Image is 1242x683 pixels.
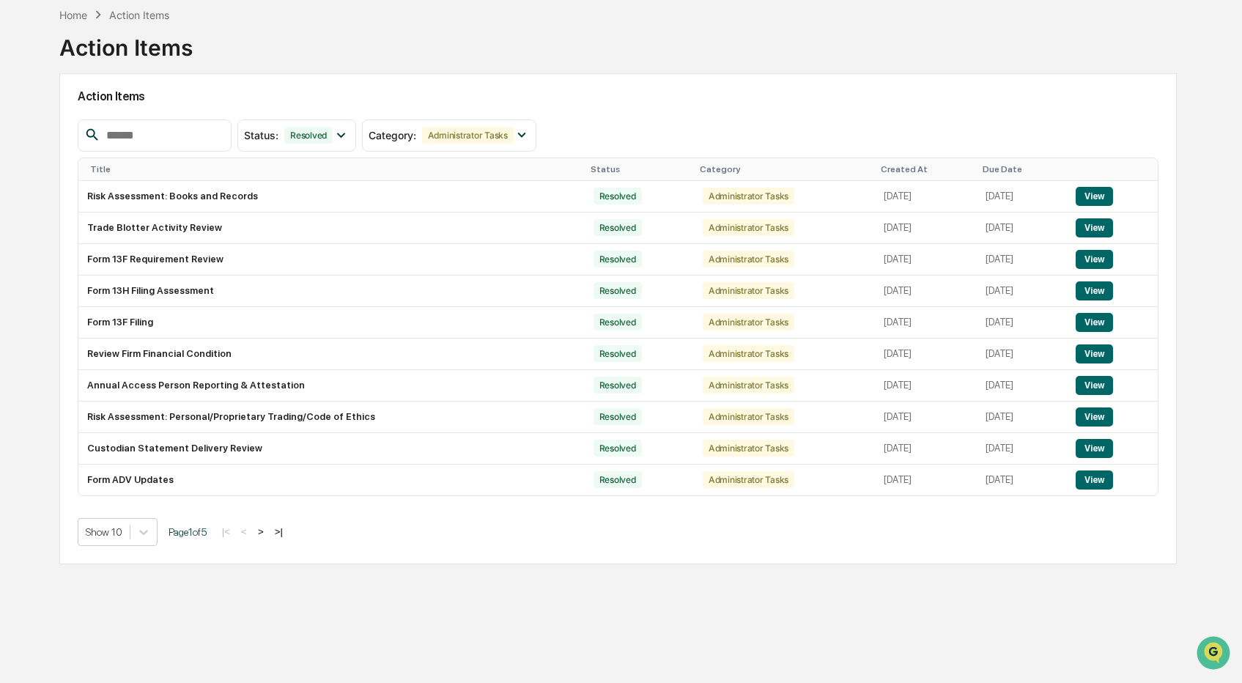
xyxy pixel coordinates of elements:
[703,314,794,331] div: Administrator Tasks
[244,129,278,141] span: Status :
[78,276,585,307] td: Form 13H Filing Assessment
[1076,281,1113,300] button: View
[594,314,642,331] div: Resolved
[78,370,585,402] td: Annual Access Person Reporting & Attestation
[1076,376,1113,395] button: View
[594,282,642,299] div: Resolved
[591,164,688,174] div: Status
[1076,439,1113,458] button: View
[875,307,977,339] td: [DATE]
[703,377,794,394] div: Administrator Tasks
[983,164,1061,174] div: Due Date
[29,213,92,227] span: Data Lookup
[977,244,1067,276] td: [DATE]
[100,179,188,205] a: 🗄️Attestations
[270,525,287,538] button: >|
[875,402,977,433] td: [DATE]
[9,179,100,205] a: 🖐️Preclearance
[15,186,26,198] div: 🖐️
[594,471,642,488] div: Resolved
[594,251,642,267] div: Resolved
[1076,222,1113,233] a: View
[121,185,182,199] span: Attestations
[1076,254,1113,265] a: View
[1076,191,1113,202] a: View
[594,408,642,425] div: Resolved
[1076,474,1113,485] a: View
[169,526,207,538] span: Page 1 of 5
[1076,348,1113,359] a: View
[1076,407,1113,427] button: View
[78,307,585,339] td: Form 13F Filing
[881,164,971,174] div: Created At
[103,248,177,259] a: Powered byPylon
[146,248,177,259] span: Pylon
[9,207,98,233] a: 🔎Data Lookup
[1195,635,1235,674] iframe: Open customer support
[875,276,977,307] td: [DATE]
[977,181,1067,213] td: [DATE]
[50,112,240,127] div: Start new chat
[109,9,169,21] div: Action Items
[875,465,977,495] td: [DATE]
[254,525,268,538] button: >
[977,402,1067,433] td: [DATE]
[700,164,870,174] div: Category
[218,525,234,538] button: |<
[875,213,977,244] td: [DATE]
[106,186,118,198] div: 🗄️
[977,433,1067,465] td: [DATE]
[1076,285,1113,296] a: View
[594,345,642,362] div: Resolved
[594,440,642,457] div: Resolved
[15,112,41,139] img: 1746055101610-c473b297-6a78-478c-a979-82029cc54cd1
[875,370,977,402] td: [DATE]
[1076,443,1113,454] a: View
[977,370,1067,402] td: [DATE]
[78,339,585,370] td: Review Firm Financial Condition
[1076,317,1113,328] a: View
[29,185,95,199] span: Preclearance
[977,307,1067,339] td: [DATE]
[594,377,642,394] div: Resolved
[78,465,585,495] td: Form ADV Updates
[875,181,977,213] td: [DATE]
[703,440,794,457] div: Administrator Tasks
[594,188,642,204] div: Resolved
[703,251,794,267] div: Administrator Tasks
[78,402,585,433] td: Risk Assessment: Personal/Proprietary Trading/Code of Ethics
[594,219,642,236] div: Resolved
[15,214,26,226] div: 🔎
[977,339,1067,370] td: [DATE]
[59,9,87,21] div: Home
[90,164,579,174] div: Title
[1076,313,1113,332] button: View
[703,282,794,299] div: Administrator Tasks
[875,433,977,465] td: [DATE]
[59,23,193,61] div: Action Items
[875,244,977,276] td: [DATE]
[1076,187,1113,206] button: View
[237,525,251,538] button: <
[15,31,267,54] p: How can we help?
[977,276,1067,307] td: [DATE]
[1076,380,1113,391] a: View
[78,181,585,213] td: Risk Assessment: Books and Records
[875,339,977,370] td: [DATE]
[1076,470,1113,490] button: View
[78,89,1159,103] h2: Action Items
[422,127,514,144] div: Administrator Tasks
[369,129,416,141] span: Category :
[50,127,191,139] div: We're offline, we'll be back soon
[703,471,794,488] div: Administrator Tasks
[1076,218,1113,237] button: View
[78,244,585,276] td: Form 13F Requirement Review
[1076,250,1113,269] button: View
[703,408,794,425] div: Administrator Tasks
[977,465,1067,495] td: [DATE]
[703,219,794,236] div: Administrator Tasks
[703,188,794,204] div: Administrator Tasks
[78,433,585,465] td: Custodian Statement Delivery Review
